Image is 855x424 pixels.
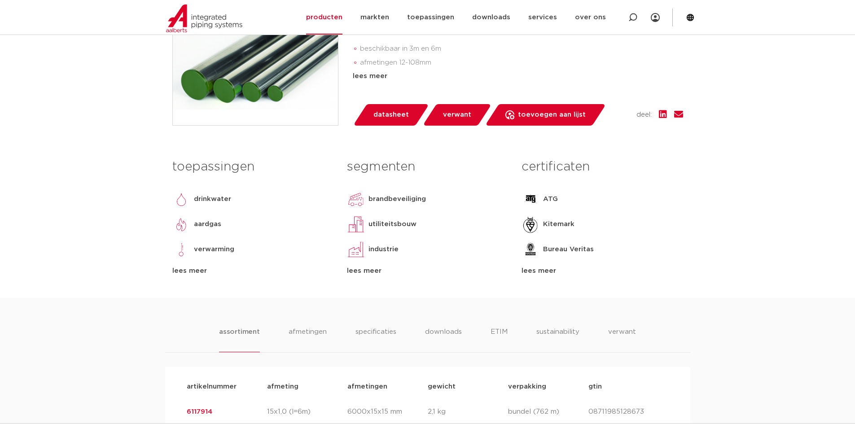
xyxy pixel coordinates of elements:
li: specificaties [355,327,396,352]
p: 2,1 kg [428,407,508,417]
span: verwant [443,108,471,122]
div: lees meer [347,266,508,276]
li: afmetingen 12-108mm [360,56,683,70]
li: afmetingen [289,327,327,352]
img: ATG [522,190,539,208]
p: 08711985128673 [588,407,669,417]
p: brandbeveiliging [368,194,426,205]
img: Bureau Veritas [522,240,539,258]
p: verpakking [508,381,588,392]
div: lees meer [522,266,683,276]
p: Bureau Veritas [543,244,594,255]
li: sustainability [536,327,579,352]
p: gewicht [428,381,508,392]
li: verwant [608,327,636,352]
span: toevoegen aan lijst [518,108,586,122]
span: deel: [636,109,652,120]
p: 15x1,0 (l=6m) [267,407,347,417]
img: Kitemark [522,215,539,233]
p: industrie [368,244,399,255]
img: brandbeveiliging [347,190,365,208]
h3: segmenten [347,158,508,176]
li: beschikbaar in 3m en 6m [360,42,683,56]
p: Kitemark [543,219,574,230]
p: 6000x15x15 mm [347,407,428,417]
h3: toepassingen [172,158,333,176]
p: artikelnummer [187,381,267,392]
div: lees meer [172,266,333,276]
h3: certificaten [522,158,683,176]
img: verwarming [172,240,190,258]
p: gtin [588,381,669,392]
a: verwant [422,104,491,126]
p: drinkwater [194,194,231,205]
img: aardgas [172,215,190,233]
a: 6117914 [187,408,212,415]
p: verwarming [194,244,234,255]
p: afmetingen [347,381,428,392]
p: ATG [543,194,558,205]
li: downloads [425,327,462,352]
a: datasheet [353,104,429,126]
li: assortiment [219,327,260,352]
p: aardgas [194,219,221,230]
img: drinkwater [172,190,190,208]
div: lees meer [353,71,683,82]
img: industrie [347,240,365,258]
p: utiliteitsbouw [368,219,417,230]
p: bundel (762 m) [508,407,588,417]
li: ETIM [491,327,508,352]
span: datasheet [373,108,409,122]
p: afmeting [267,381,347,392]
img: utiliteitsbouw [347,215,365,233]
